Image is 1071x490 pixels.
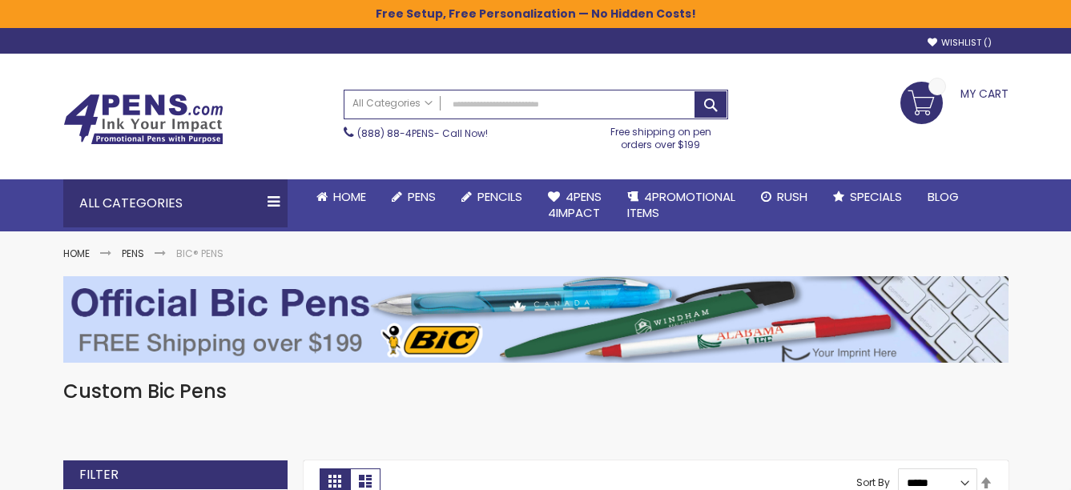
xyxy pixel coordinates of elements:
strong: Filter [79,466,119,484]
a: Pens [122,247,144,260]
a: Wishlist [928,37,992,49]
div: Free shipping on pen orders over $199 [594,119,728,151]
a: 4PROMOTIONALITEMS [614,179,748,231]
span: 4Pens 4impact [548,188,602,221]
a: (888) 88-4PENS [357,127,434,140]
span: Pencils [477,188,522,205]
a: Home [63,247,90,260]
span: - Call Now! [357,127,488,140]
a: Blog [915,179,972,215]
a: 4Pens4impact [535,179,614,231]
span: All Categories [352,97,433,110]
a: Pencils [449,179,535,215]
a: Home [304,179,379,215]
span: Blog [928,188,959,205]
span: Rush [777,188,807,205]
img: BIC® Pens [63,276,1009,363]
label: Sort By [856,476,890,489]
span: Specials [850,188,902,205]
a: Rush [748,179,820,215]
span: Pens [408,188,436,205]
div: All Categories [63,179,288,227]
span: 4PROMOTIONAL ITEMS [627,188,735,221]
a: Specials [820,179,915,215]
span: Home [333,188,366,205]
img: 4Pens Custom Pens and Promotional Products [63,94,223,145]
strong: BIC® Pens [176,247,223,260]
a: All Categories [344,90,441,117]
h1: Custom Bic Pens [63,379,1009,404]
a: Pens [379,179,449,215]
